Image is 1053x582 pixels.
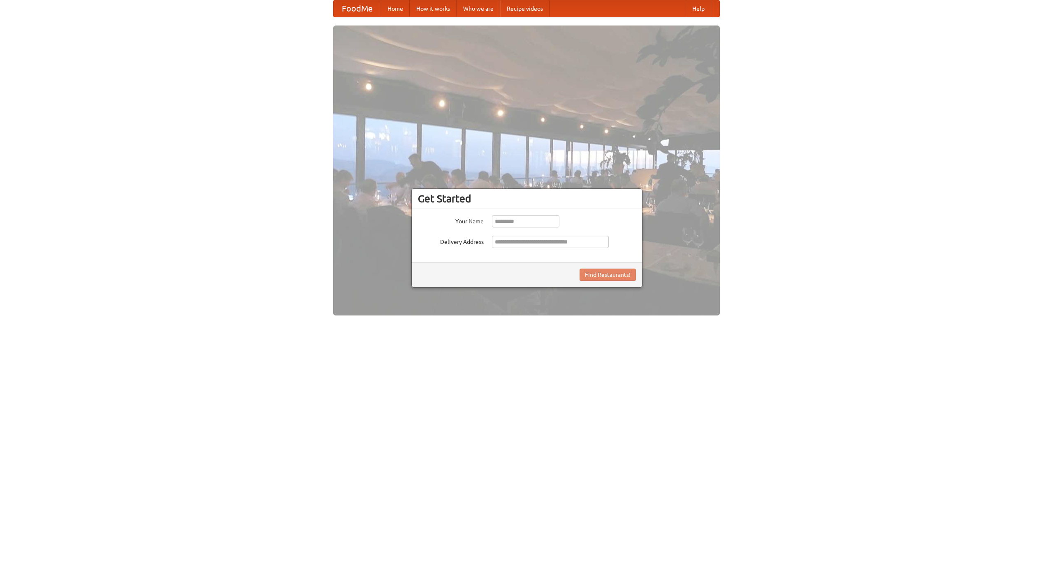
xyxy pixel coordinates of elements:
a: Help [686,0,711,17]
label: Delivery Address [418,236,484,246]
a: Recipe videos [500,0,550,17]
a: Home [381,0,410,17]
a: FoodMe [334,0,381,17]
button: Find Restaurants! [580,269,636,281]
label: Your Name [418,215,484,225]
h3: Get Started [418,192,636,205]
a: How it works [410,0,457,17]
a: Who we are [457,0,500,17]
